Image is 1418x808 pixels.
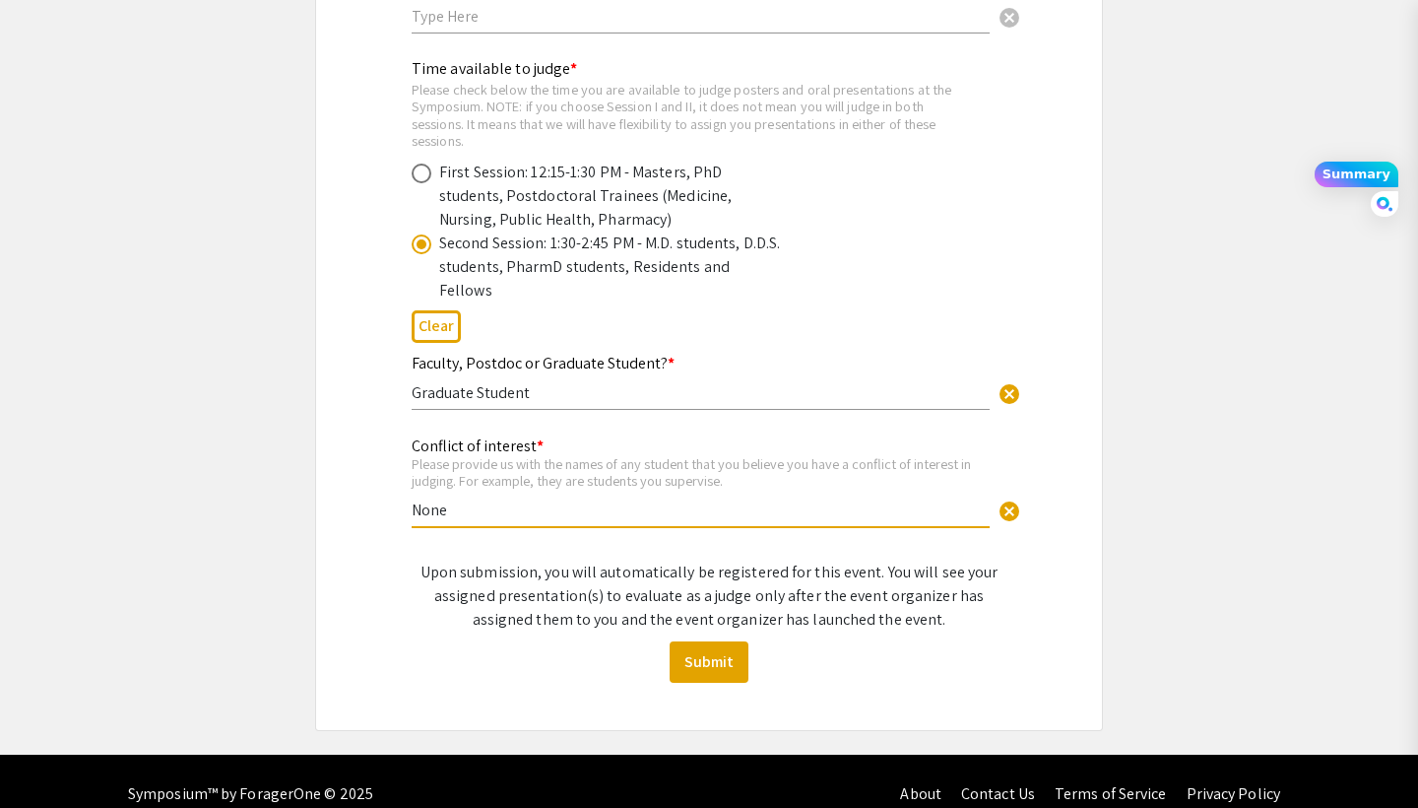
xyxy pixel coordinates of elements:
iframe: Chat [15,719,84,793]
span: cancel [998,6,1021,30]
div: Please provide us with the names of any student that you believe you have a conflict of interest ... [412,455,990,490]
a: About [900,783,941,804]
p: Upon submission, you will automatically be registered for this event. You will see your assigned ... [412,561,1006,632]
button: Clear [990,490,1029,529]
div: First Session: 12:15-1:30 PM - Masters, PhD students, Postdoctoral Trainees (Medicine, Nursing, P... [439,161,784,232]
button: Submit [670,641,748,683]
h1: Symposium by ForagerOne [32,71,327,148]
span: cancel [998,500,1021,523]
mat-label: Faculty, Postdoc or Graduate Student? [412,353,675,373]
a: Terms of Service [1055,783,1167,804]
span: cancel [998,382,1021,406]
input: Type Here [412,382,990,403]
div: Summary [1322,166,1390,183]
button: Clear [412,310,461,343]
div: Please check below the time you are available to judge posters and oral presentations at the Symp... [412,81,975,150]
div: Second Session: 1:30-2:45 PM - M.D. students, D.D.S. students, PharmD students, Residents and Fel... [439,232,784,303]
a: Privacy Policy [1187,783,1280,804]
input: Type Here [412,500,990,520]
mat-label: Conflict of interest [412,436,544,456]
input: Type Here [412,6,990,27]
button: Clear [990,372,1029,412]
a: Contact Us [961,783,1035,804]
mat-label: Time available to judge [412,58,577,79]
